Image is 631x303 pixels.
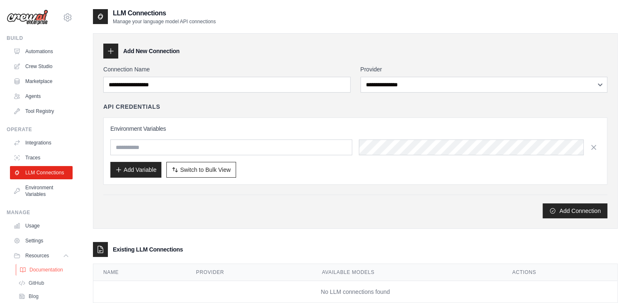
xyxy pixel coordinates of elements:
button: Add Connection [543,203,607,218]
h3: Environment Variables [110,125,600,133]
a: Blog [15,291,73,302]
a: Traces [10,151,73,164]
button: Switch to Bulk View [166,162,236,178]
span: GitHub [29,280,44,286]
div: Build [7,35,73,42]
a: Automations [10,45,73,58]
a: Crew Studio [10,60,73,73]
div: Operate [7,126,73,133]
span: Documentation [29,266,63,273]
a: Usage [10,219,73,232]
span: Switch to Bulk View [180,166,231,174]
label: Connection Name [103,65,351,73]
span: Resources [25,252,49,259]
th: Name [93,264,186,281]
a: Tool Registry [10,105,73,118]
td: No LLM connections found [93,281,617,303]
span: Blog [29,293,39,300]
h4: API Credentials [103,103,160,111]
h2: LLM Connections [113,8,216,18]
a: Marketplace [10,75,73,88]
a: GitHub [15,277,73,289]
a: Documentation [16,264,73,276]
h3: Existing LLM Connections [113,245,183,254]
img: Logo [7,10,48,25]
a: Agents [10,90,73,103]
a: LLM Connections [10,166,73,179]
th: Actions [502,264,617,281]
a: Environment Variables [10,181,73,201]
p: Manage your language model API connections [113,18,216,25]
a: Settings [10,234,73,247]
button: Resources [10,249,73,262]
th: Available Models [312,264,502,281]
a: Integrations [10,136,73,149]
label: Provider [361,65,608,73]
th: Provider [186,264,312,281]
button: Add Variable [110,162,161,178]
div: Manage [7,209,73,216]
h3: Add New Connection [123,47,180,55]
